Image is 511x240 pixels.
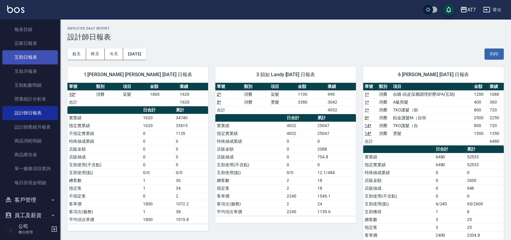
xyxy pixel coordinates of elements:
td: 1 [142,184,174,192]
td: 特殊抽成業績 [215,137,285,145]
td: 不指定實業績 [67,129,142,137]
td: 平均項次單價 [215,208,285,216]
td: 65/2600 [465,200,504,208]
td: 特殊抽成業績 [363,169,434,176]
button: 昨天 [86,48,105,60]
td: 12.1/484 [316,169,356,176]
td: 2 [285,200,316,208]
td: 2088 [316,145,356,153]
div: AT7 [467,6,476,14]
td: 店販金額 [67,145,142,153]
img: Person [5,223,17,235]
td: A級剪髮 [391,98,472,106]
td: 24 [316,200,356,208]
td: 消費 [377,106,391,114]
button: 客戶管理 [2,192,58,208]
td: 1 [142,176,174,184]
a: 營業統計分析表 [2,92,58,106]
td: 實業績 [215,122,285,129]
th: 業績 [488,83,504,91]
td: 4032 [285,129,316,137]
th: 項目 [121,83,148,91]
td: 指定客 [215,184,285,192]
th: 累計 [174,106,208,114]
th: 類別 [242,83,270,91]
td: 1800 [142,216,174,223]
button: AT7 [458,4,478,16]
td: 0 [174,137,208,145]
td: 互助使用(不含點) [215,161,285,169]
th: 金額 [472,83,488,91]
a: 店家日報表 [2,36,58,50]
th: 日合計 [434,145,466,153]
td: 0 [285,145,316,153]
td: 0 [434,192,466,200]
th: 金額 [296,83,326,91]
td: 染髮 [121,90,148,98]
td: 合計 [215,106,242,114]
a: 商品庫存表 [2,148,58,162]
td: 800 [472,106,488,114]
th: 項目 [269,83,296,91]
td: 1546.1 [316,192,356,200]
td: 互助使用(不含點) [67,161,142,169]
td: 0 [434,184,466,192]
td: 0 [142,153,174,161]
td: 客項次(服務) [215,200,285,208]
td: 0 [285,161,316,169]
td: 990 [326,90,356,98]
td: 客項次(服務) [67,208,142,216]
td: 消費 [377,90,391,98]
span: 1 [PERSON_NAME] [PERSON_NAME] [DATE] 日報表 [75,72,201,78]
td: 18 [316,176,356,184]
td: 720 [488,122,504,129]
td: 3 [434,223,466,231]
img: Logo [7,5,24,13]
a: 每日非現金明細 [2,176,58,190]
td: 消費 [95,90,122,98]
td: 1159.6 [316,208,356,216]
table: a dense table [215,83,356,114]
button: [DATE] [123,48,146,60]
td: 店販抽成 [67,153,142,161]
td: 25047 [316,122,356,129]
td: 0 [142,137,174,145]
td: 720 [488,106,504,114]
td: 互助使用(點) [215,169,285,176]
td: TKO護髮（助 [391,106,472,114]
td: 25 [465,223,504,231]
td: 消費 [377,122,391,129]
th: 項目 [391,83,472,91]
td: 0 [285,137,316,145]
td: 0 [434,176,466,184]
td: 25 [465,216,504,223]
h3: 設計師日報表 [67,33,504,41]
span: 3 韻如 Landy [DATE] 日報表 [223,72,349,78]
td: 52533 [465,153,504,161]
td: 1620 [142,122,174,129]
th: 單號 [67,83,95,91]
td: 2240 [285,208,316,216]
td: 0 [142,192,174,200]
td: 2 [285,176,316,184]
td: 0 [174,161,208,169]
td: 自購-頭皮深層調理舒壓SPA(互助) [391,90,472,98]
a: 報表目錄 [2,23,58,36]
th: 單號 [215,83,242,91]
td: 0 [434,169,466,176]
td: 消費 [377,98,391,106]
td: 實業績 [363,153,434,161]
td: 0 [316,137,356,145]
td: 754.8 [316,153,356,161]
table: a dense table [363,83,504,145]
p: 櫃台使用 [18,229,49,235]
button: 今天 [105,48,123,60]
td: 0 [465,169,504,176]
td: 店販抽成 [215,153,285,161]
th: 日合計 [285,114,316,122]
td: 合計 [67,98,95,106]
td: 2240 [285,192,316,200]
td: 1072.2 [174,200,208,208]
h5: 公司 [18,223,49,229]
button: 登出 [481,4,504,15]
